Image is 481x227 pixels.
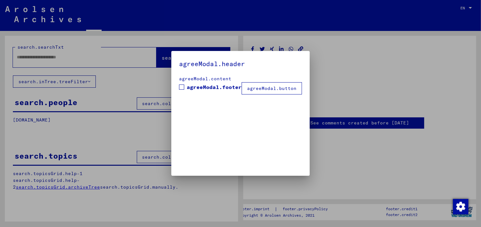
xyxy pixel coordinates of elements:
div: Change consent [453,199,468,214]
div: agreeModal.content [179,75,302,82]
img: Change consent [453,199,468,214]
button: agreeModal.button [242,82,302,94]
h5: agreeModal.header [179,59,302,69]
span: agreeModal.footer [187,83,242,91]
